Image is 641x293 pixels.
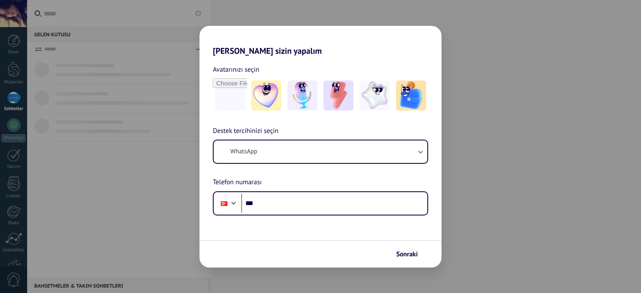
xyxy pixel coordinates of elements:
span: Sonraki [396,251,418,257]
button: Sonraki [392,247,429,261]
button: WhatsApp [214,140,427,163]
img: -4.jpeg [360,80,390,110]
h2: [PERSON_NAME] sizin yapalım [199,26,442,56]
span: Destek tercihinizi seçin [213,126,278,137]
span: Avatarınızı seçin [213,64,259,75]
img: -1.jpeg [251,80,281,110]
span: Telefon numarası [213,177,262,188]
img: -5.jpeg [396,80,426,110]
img: -3.jpeg [323,80,353,110]
div: Turkey: + 90 [216,195,232,212]
span: WhatsApp [230,148,257,156]
img: -2.jpeg [288,80,318,110]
